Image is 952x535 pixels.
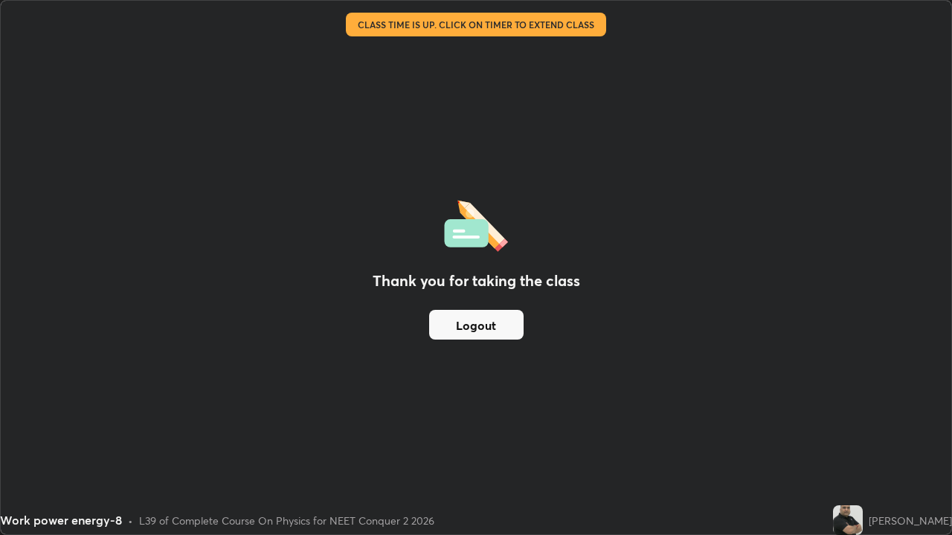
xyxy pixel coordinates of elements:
div: • [128,513,133,528]
div: L39 of Complete Course On Physics for NEET Conquer 2 2026 [139,513,434,528]
img: offlineFeedback.1438e8b3.svg [444,195,508,252]
h2: Thank you for taking the class [373,270,580,292]
img: eacf0803778e41e7b506779bab53d040.jpg [833,505,863,535]
button: Logout [429,310,524,340]
div: [PERSON_NAME] [869,513,952,528]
